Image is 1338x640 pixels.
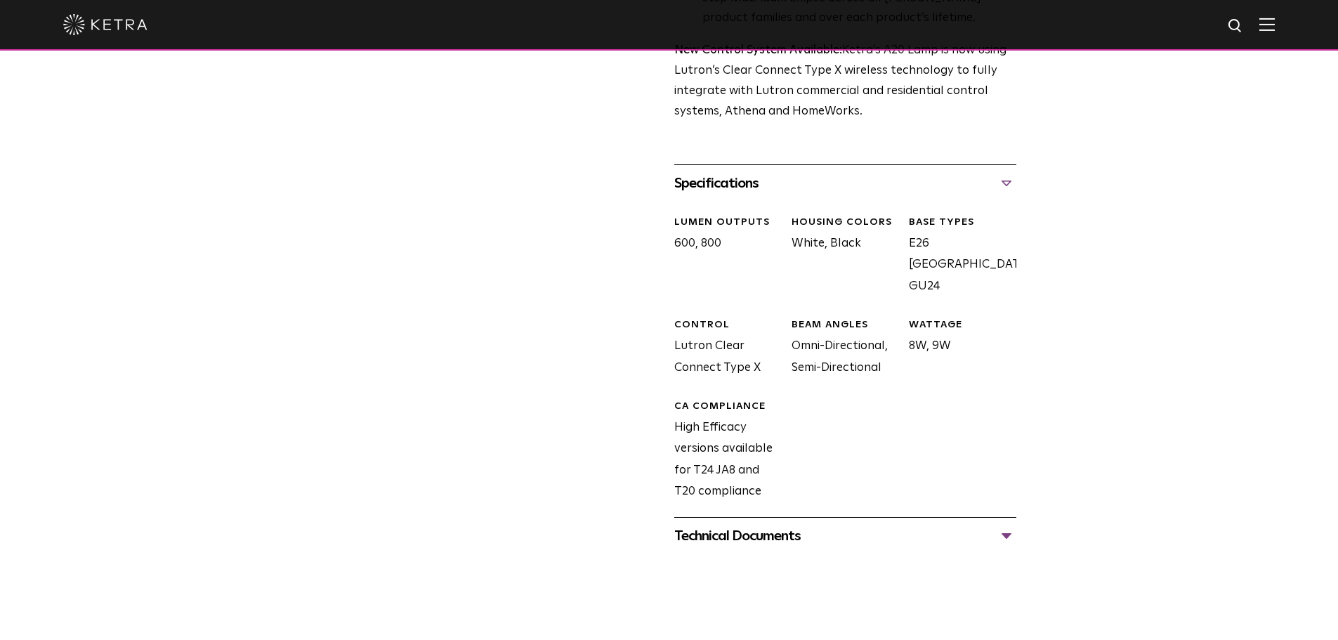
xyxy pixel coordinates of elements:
[792,318,898,332] div: BEAM ANGLES
[898,318,1016,379] div: 8W, 9W
[674,525,1016,547] div: Technical Documents
[1227,18,1245,35] img: search icon
[674,400,781,414] div: CA Compliance
[909,318,1016,332] div: WATTAGE
[664,216,781,297] div: 600, 800
[674,41,1016,122] p: Ketra’s A20 Lamp is now using Lutron’s Clear Connect Type X wireless technology to fully integrat...
[792,216,898,230] div: HOUSING COLORS
[674,216,781,230] div: LUMEN OUTPUTS
[781,216,898,297] div: White, Black
[909,216,1016,230] div: BASE TYPES
[898,216,1016,297] div: E26 [GEOGRAPHIC_DATA], GU24
[664,400,781,503] div: High Efficacy versions available for T24 JA8 and T20 compliance
[63,14,147,35] img: ketra-logo-2019-white
[674,172,1016,195] div: Specifications
[1259,18,1275,31] img: Hamburger%20Nav.svg
[664,318,781,379] div: Lutron Clear Connect Type X
[781,318,898,379] div: Omni-Directional, Semi-Directional
[674,318,781,332] div: CONTROL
